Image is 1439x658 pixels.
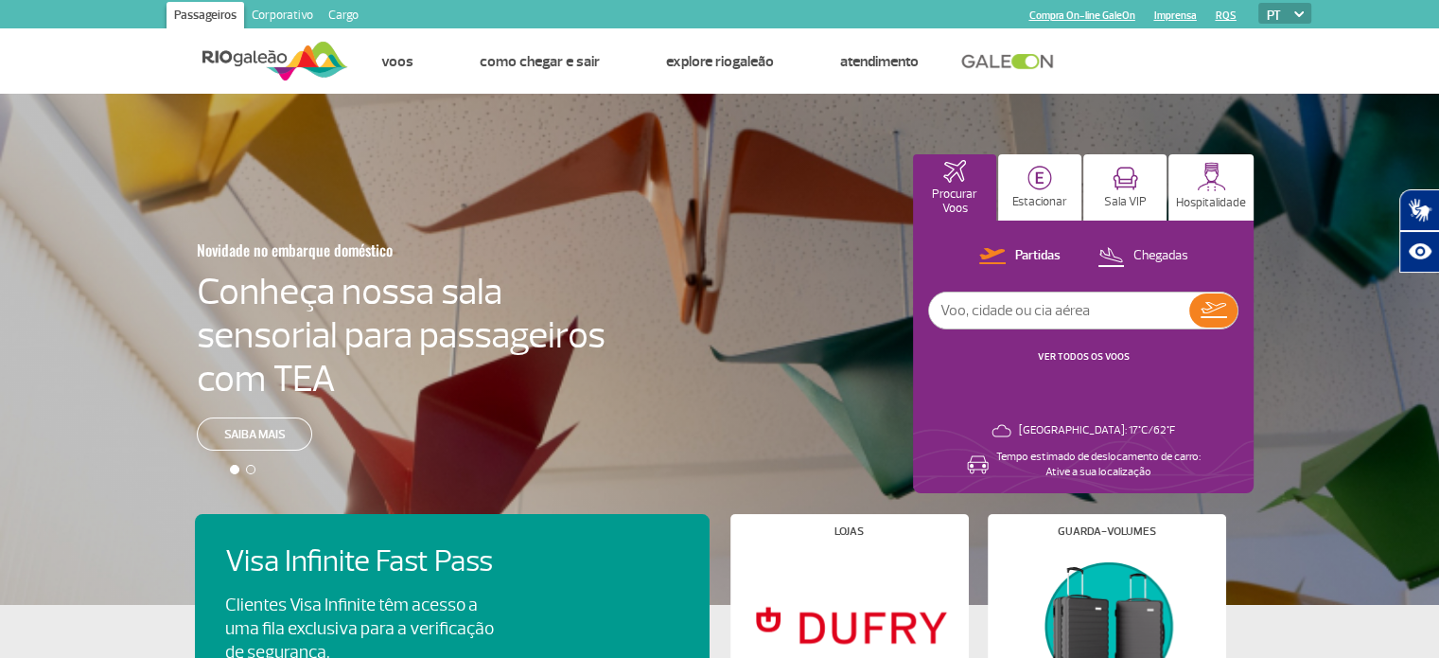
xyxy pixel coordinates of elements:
[666,52,774,71] a: Explore RIOgaleão
[913,154,996,221] button: Procurar Voos
[834,526,864,537] h4: Lojas
[1092,244,1194,269] button: Chegadas
[974,244,1066,269] button: Partidas
[1399,189,1439,231] button: Abrir tradutor de língua de sinais.
[381,52,413,71] a: Voos
[197,230,513,270] h3: Novidade no embarque doméstico
[244,2,321,32] a: Corporativo
[922,187,987,216] p: Procurar Voos
[840,52,919,71] a: Atendimento
[197,270,605,400] h4: Conheça nossa sala sensorial para passageiros com TEA
[929,293,1189,329] input: Voo, cidade ou cia aérea
[1399,189,1439,273] div: Plugin de acessibilidade da Hand Talk.
[1176,196,1246,210] p: Hospitalidade
[1029,9,1135,22] a: Compra On-line GaleOn
[197,418,312,451] a: Saiba mais
[1015,247,1061,265] p: Partidas
[225,544,526,579] h4: Visa Infinite Fast Pass
[998,154,1081,221] button: Estacionar
[1399,231,1439,273] button: Abrir recursos assistivos.
[1058,526,1156,537] h4: Guarda-volumes
[1083,154,1167,221] button: Sala VIP
[1197,162,1226,191] img: hospitality.svg
[1038,350,1130,363] a: VER TODOS OS VOOS
[1019,423,1175,438] p: [GEOGRAPHIC_DATA]: 17°C/62°F
[1168,154,1254,221] button: Hospitalidade
[1216,9,1237,22] a: RQS
[996,450,1201,480] p: Tempo estimado de deslocamento de carro: Ative a sua localização
[1133,247,1188,265] p: Chegadas
[1032,349,1135,365] button: VER TODOS OS VOOS
[943,160,966,183] img: airplaneHomeActive.svg
[167,2,244,32] a: Passageiros
[1027,166,1052,190] img: carParkingHome.svg
[1012,195,1067,209] p: Estacionar
[1154,9,1197,22] a: Imprensa
[321,2,366,32] a: Cargo
[1113,167,1138,190] img: vipRoom.svg
[480,52,600,71] a: Como chegar e sair
[1104,195,1147,209] p: Sala VIP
